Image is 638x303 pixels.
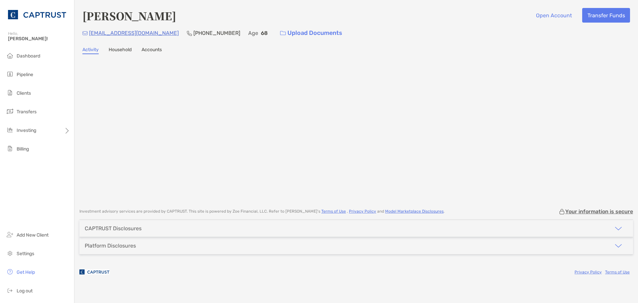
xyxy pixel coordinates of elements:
[614,225,622,233] img: icon arrow
[109,47,132,54] a: Household
[385,209,444,214] a: Model Marketplace Disclosures
[565,208,633,215] p: Your information is secure
[248,29,258,37] p: Age
[17,146,29,152] span: Billing
[142,47,162,54] a: Accounts
[17,269,35,275] span: Get Help
[85,225,142,232] div: CAPTRUST Disclosures
[6,286,14,294] img: logout icon
[17,232,49,238] span: Add New Client
[82,47,99,54] a: Activity
[6,249,14,257] img: settings icon
[187,31,192,36] img: Phone Icon
[17,288,33,294] span: Log out
[6,51,14,59] img: dashboard icon
[17,72,33,77] span: Pipeline
[79,264,109,279] img: company logo
[17,53,40,59] span: Dashboard
[276,26,347,40] a: Upload Documents
[79,209,445,214] p: Investment advisory services are provided by CAPTRUST . This site is powered by Zoe Financial, LL...
[531,8,577,23] button: Open Account
[6,70,14,78] img: pipeline icon
[82,8,176,23] h4: [PERSON_NAME]
[85,243,136,249] div: Platform Disclosures
[6,107,14,115] img: transfers icon
[6,145,14,152] img: billing icon
[349,209,376,214] a: Privacy Policy
[321,209,346,214] a: Terms of Use
[582,8,630,23] button: Transfer Funds
[8,36,70,42] span: [PERSON_NAME]!
[17,109,37,115] span: Transfers
[6,231,14,239] img: add_new_client icon
[82,31,88,35] img: Email Icon
[614,242,622,250] img: icon arrow
[6,268,14,276] img: get-help icon
[6,89,14,97] img: clients icon
[6,126,14,134] img: investing icon
[280,31,286,36] img: button icon
[89,29,179,37] p: [EMAIL_ADDRESS][DOMAIN_NAME]
[193,29,240,37] p: [PHONE_NUMBER]
[17,251,34,256] span: Settings
[17,90,31,96] span: Clients
[575,270,602,274] a: Privacy Policy
[17,128,36,133] span: Investing
[261,29,268,37] p: 68
[605,270,630,274] a: Terms of Use
[8,3,66,27] img: CAPTRUST Logo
